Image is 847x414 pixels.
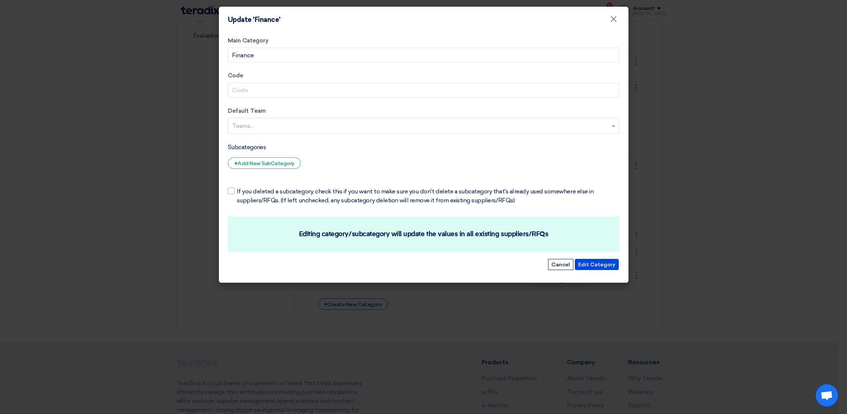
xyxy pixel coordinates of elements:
label: Main Category [228,36,620,45]
button: Edit Category [575,259,619,270]
div: Open chat [816,384,838,407]
h4: Update 'Finance' [228,16,281,24]
label: Subcategories [228,143,266,152]
label: Code [228,71,620,80]
button: Cancel [548,259,573,270]
span: × [610,13,617,28]
input: Main Category [228,48,620,62]
div: Add New SubCategory [228,157,301,169]
h2: Editing category/subcategory will update the values in all existing suppliers/RFQs [243,229,604,240]
button: Close [604,12,623,27]
span: If you deleted a subcategory, check this if you want to make sure you don't delete a subcategory ... [237,187,620,205]
span: + [234,160,238,167]
label: Default Team [228,107,620,115]
input: Code [228,83,620,98]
